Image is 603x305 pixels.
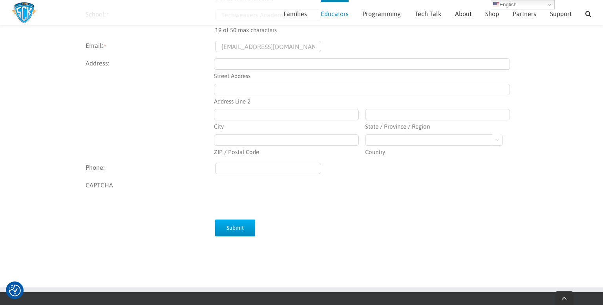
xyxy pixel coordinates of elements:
[321,11,349,17] span: Educators
[362,11,401,17] span: Programming
[214,146,359,157] label: ZIP / Postal Code
[455,11,471,17] span: About
[86,58,215,68] legend: Address:
[215,21,517,35] div: 19 of 50 max characters
[493,2,499,8] img: en
[9,285,21,296] img: Revisit consent button
[214,70,510,81] label: Street Address
[485,11,499,17] span: Shop
[86,180,215,211] label: CAPTCHA
[365,120,510,131] label: State / Province / Region
[214,120,359,131] label: City
[86,41,215,52] label: Email:
[214,95,510,106] label: Address Line 2
[550,11,572,17] span: Support
[365,146,510,157] label: Country
[9,285,21,296] button: Consent Preferences
[415,11,441,17] span: Tech Talk
[283,11,307,17] span: Families
[215,180,334,211] iframe: reCAPTCHA
[215,220,255,236] input: Submit
[12,2,37,24] img: Savvy Cyber Kids Logo
[513,11,536,17] span: Partners
[86,163,215,174] label: Phone:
